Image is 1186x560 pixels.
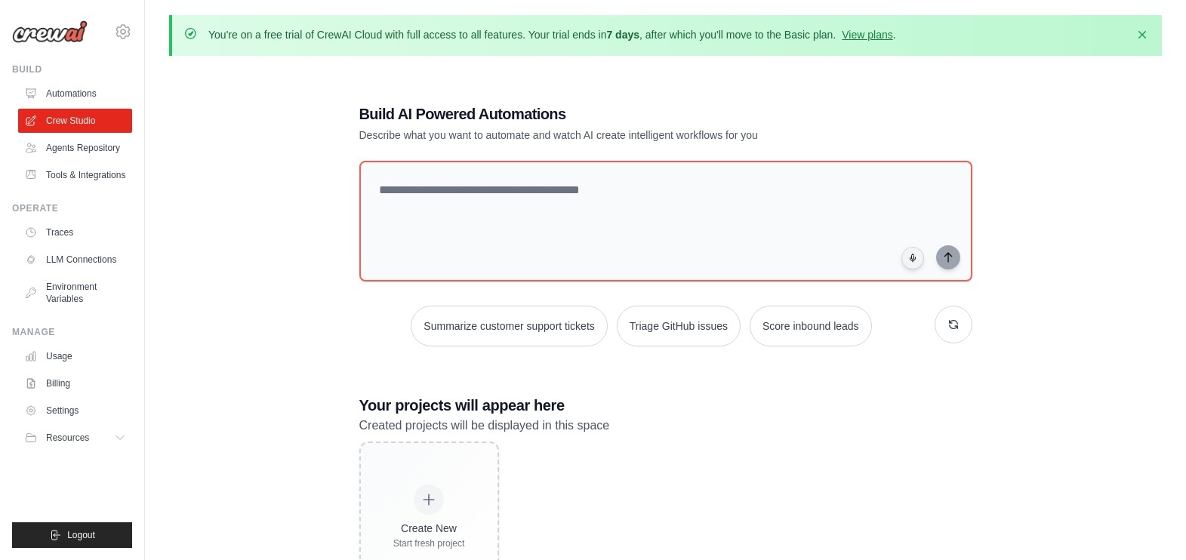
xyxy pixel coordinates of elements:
[842,29,892,41] a: View plans
[359,416,972,435] p: Created projects will be displayed in this space
[12,20,88,43] img: Logo
[617,306,741,346] button: Triage GitHub issues
[18,344,132,368] a: Usage
[18,163,132,187] a: Tools & Integrations
[12,326,132,338] div: Manage
[393,537,465,549] div: Start fresh project
[606,29,639,41] strong: 7 days
[67,529,95,541] span: Logout
[18,220,132,245] a: Traces
[18,82,132,106] a: Automations
[18,109,132,133] a: Crew Studio
[18,275,132,311] a: Environment Variables
[935,306,972,343] button: Get new suggestions
[359,395,972,416] h3: Your projects will appear here
[12,63,132,75] div: Build
[359,103,867,125] h1: Build AI Powered Automations
[12,202,132,214] div: Operate
[208,27,896,42] p: You're on a free trial of CrewAI Cloud with full access to all features. Your trial ends in , aft...
[901,247,924,269] button: Click to speak your automation idea
[46,432,89,444] span: Resources
[393,521,465,536] div: Create New
[18,371,132,395] a: Billing
[359,128,867,143] p: Describe what you want to automate and watch AI create intelligent workflows for you
[12,522,132,548] button: Logout
[18,426,132,450] button: Resources
[18,398,132,423] a: Settings
[18,248,132,272] a: LLM Connections
[750,306,872,346] button: Score inbound leads
[18,136,132,160] a: Agents Repository
[411,306,607,346] button: Summarize customer support tickets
